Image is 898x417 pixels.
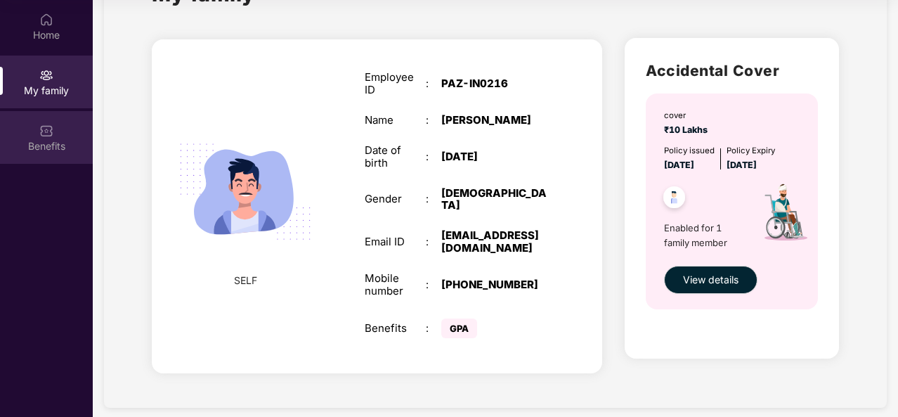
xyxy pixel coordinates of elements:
span: SELF [234,273,257,288]
img: icon [745,172,824,259]
div: [EMAIL_ADDRESS][DOMAIN_NAME] [441,229,548,255]
button: View details [664,266,757,294]
div: Mobile number [365,272,426,297]
div: [PERSON_NAME] [441,114,548,127]
span: ₹10 Lakhs [664,124,712,135]
div: : [426,236,441,248]
div: Policy Expiry [727,144,775,157]
span: View details [683,272,738,288]
span: Enabled for 1 family member [664,221,745,250]
div: Employee ID [365,71,426,96]
span: [DATE] [727,160,757,170]
img: svg+xml;base64,PHN2ZyB4bWxucz0iaHR0cDovL3d3dy53My5vcmcvMjAwMC9zdmciIHdpZHRoPSIyMjQiIGhlaWdodD0iMT... [164,110,326,273]
div: Benefits [365,322,426,335]
div: Email ID [365,236,426,248]
div: : [426,114,441,127]
div: Gender [365,193,426,205]
div: : [426,150,441,163]
span: GPA [441,319,477,338]
div: [DEMOGRAPHIC_DATA] [441,187,548,212]
div: [DATE] [441,150,548,163]
div: : [426,193,441,205]
img: svg+xml;base64,PHN2ZyBpZD0iSG9tZSIgeG1sbnM9Imh0dHA6Ly93d3cudzMub3JnLzIwMDAvc3ZnIiB3aWR0aD0iMjAiIG... [39,13,53,27]
h2: Accidental Cover [646,59,817,82]
div: : [426,77,441,90]
img: svg+xml;base64,PHN2ZyB3aWR0aD0iMjAiIGhlaWdodD0iMjAiIHZpZXdCb3g9IjAgMCAyMCAyMCIgZmlsbD0ibm9uZSIgeG... [39,68,53,82]
div: Name [365,114,426,127]
div: Date of birth [365,144,426,169]
div: : [426,278,441,291]
img: svg+xml;base64,PHN2ZyBpZD0iQmVuZWZpdHMiIHhtbG5zPSJodHRwOi8vd3d3LnczLm9yZy8yMDAwL3N2ZyIgd2lkdGg9Ij... [39,124,53,138]
div: : [426,322,441,335]
div: [PHONE_NUMBER] [441,278,548,291]
div: PAZ-IN0216 [441,77,548,90]
div: cover [664,109,712,122]
img: svg+xml;base64,PHN2ZyB4bWxucz0iaHR0cDovL3d3dy53My5vcmcvMjAwMC9zdmciIHdpZHRoPSI0OC45NDMiIGhlaWdodD... [657,182,691,217]
span: [DATE] [664,160,694,170]
div: Policy issued [664,144,715,157]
